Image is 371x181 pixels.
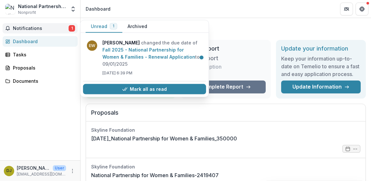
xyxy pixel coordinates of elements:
h1: Dashboard [86,23,366,35]
p: changed the due date of to 09/01/2025 [102,39,202,68]
a: Fall 2025 - National Partnership for Women & Families - Renewal Application [102,47,195,60]
div: Documents [13,78,72,84]
a: Update Information [281,81,361,93]
a: [DATE]_National Partnership for Women & Families_350000 [91,135,237,142]
div: Proposals [13,64,72,71]
span: 1 [69,25,75,32]
p: [PERSON_NAME] [17,165,50,171]
button: Unread [86,20,122,33]
a: Documents [3,76,78,86]
button: Mark all as read [83,84,206,94]
button: Get Help [356,3,368,15]
button: Open entity switcher [69,3,78,15]
h2: Update your information [281,45,361,52]
button: More [69,167,76,175]
div: Tasks [13,51,72,58]
button: Notifications1 [3,23,78,33]
button: Archived [122,20,152,33]
h2: Proposals [91,109,360,121]
h2: Next Report [186,45,265,52]
img: National Partnership for Women & Families [5,4,15,14]
span: Notifications [13,26,69,31]
button: Partners [340,3,353,15]
h3: Keep your information up-to-date on Temelio to ensure a fast and easy application process. [281,55,361,78]
div: Dashboard [13,38,72,45]
div: Dashboard [86,5,110,12]
p: [EMAIL_ADDRESS][DOMAIN_NAME] [17,171,66,177]
div: National Partnership for Women & Families [18,3,66,10]
h3: Final Report [186,55,234,62]
a: Proposals [3,62,78,73]
nav: breadcrumb [83,4,113,14]
a: Complete Report [186,81,265,93]
span: Nonprofit [18,10,36,15]
span: 1 [113,24,114,28]
p: User [53,165,66,171]
a: National Partnership for Women & Families-2419407 [91,171,219,179]
a: Tasks [3,49,78,60]
div: Danielle Hosein Johnson [6,169,12,173]
a: Dashboard [3,36,78,47]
